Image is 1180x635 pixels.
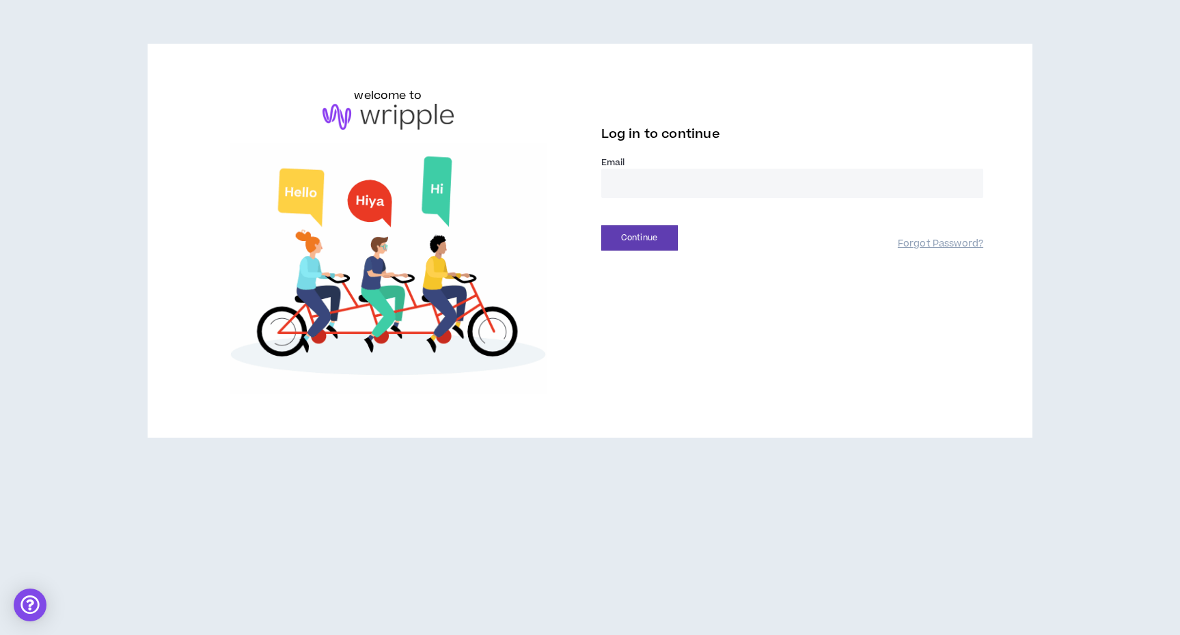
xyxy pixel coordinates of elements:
[354,87,422,104] h6: welcome to
[898,238,983,251] a: Forgot Password?
[14,589,46,621] div: Open Intercom Messenger
[601,156,984,169] label: Email
[601,126,720,143] span: Log in to continue
[323,104,454,130] img: logo-brand.png
[197,143,579,394] img: Welcome to Wripple
[601,225,678,251] button: Continue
